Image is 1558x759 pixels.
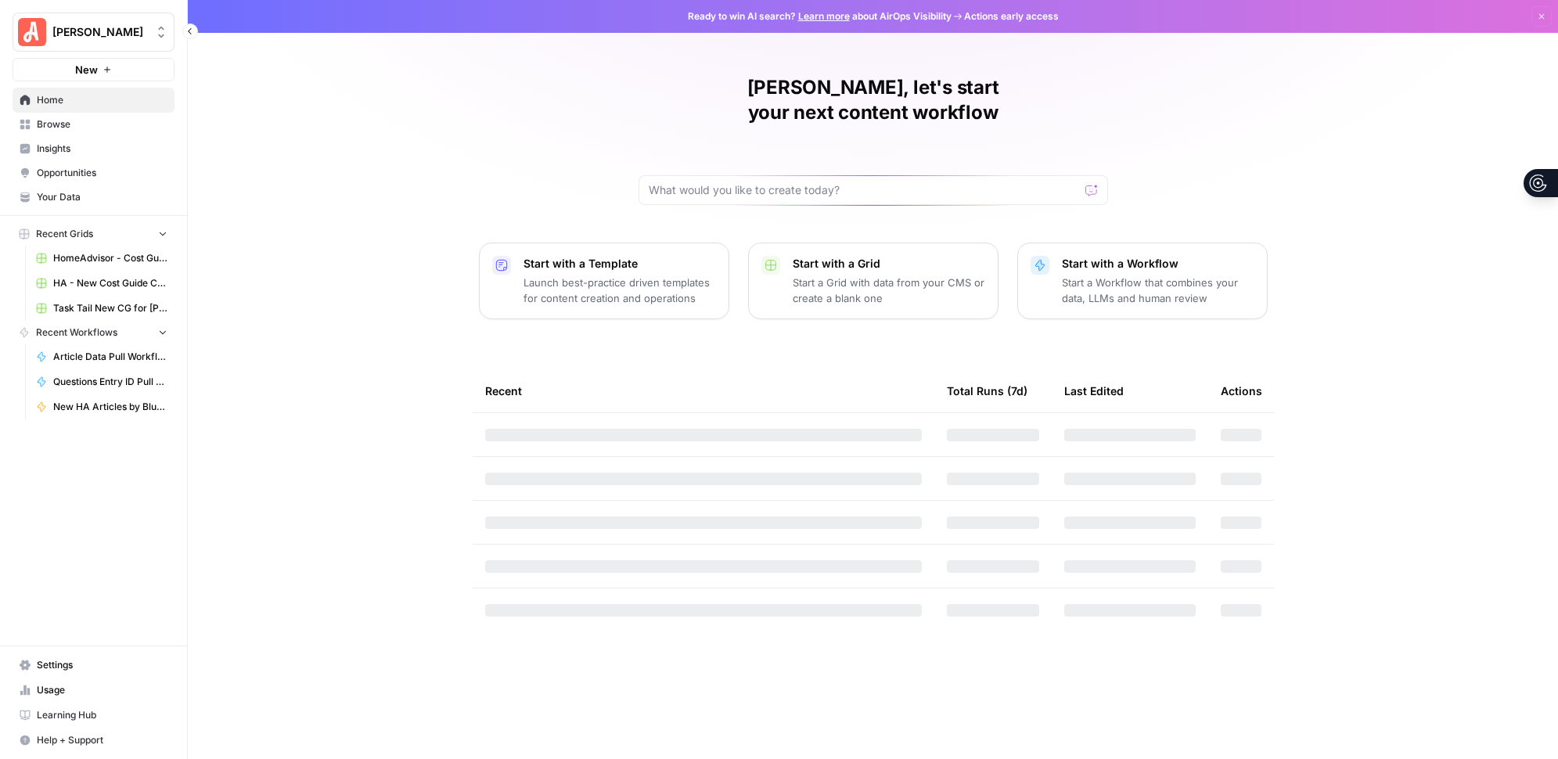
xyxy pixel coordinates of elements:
button: Workspace: Angi [13,13,175,52]
a: Learn more [798,10,850,22]
button: Start with a GridStart a Grid with data from your CMS or create a blank one [748,243,998,319]
button: Recent Grids [13,222,175,246]
span: Actions early access [964,9,1059,23]
span: Insights [37,142,167,156]
p: Start a Grid with data from your CMS or create a blank one [793,275,985,306]
span: Article Data Pull Workflow [53,350,167,364]
span: Usage [37,683,167,697]
p: Start a Workflow that combines your data, LLMs and human review [1062,275,1254,306]
p: Start with a Workflow [1062,256,1254,272]
a: Learning Hub [13,703,175,728]
a: Insights [13,136,175,161]
span: Questions Entry ID Pull Workflow [53,375,167,389]
p: Start with a Template [524,256,716,272]
div: Last Edited [1064,369,1124,412]
a: Task Tail New CG for [PERSON_NAME] Grid [29,296,175,321]
a: Your Data [13,185,175,210]
a: Browse [13,112,175,137]
span: New HA Articles by Blueprint [53,400,167,414]
a: Home [13,88,175,113]
input: What would you like to create today? [649,182,1079,198]
a: Settings [13,653,175,678]
span: Learning Hub [37,708,167,722]
span: Recent Grids [36,227,93,241]
div: Actions [1221,369,1262,412]
div: Total Runs (7d) [947,369,1027,412]
span: [PERSON_NAME] [52,24,147,40]
span: Browse [37,117,167,131]
span: HA - New Cost Guide Creation Grid [53,276,167,290]
button: Help + Support [13,728,175,753]
span: Home [37,93,167,107]
button: New [13,58,175,81]
a: New HA Articles by Blueprint [29,394,175,419]
span: Ready to win AI search? about AirOps Visibility [688,9,952,23]
a: Usage [13,678,175,703]
span: New [75,62,98,77]
span: Opportunities [37,166,167,180]
button: Start with a WorkflowStart a Workflow that combines your data, LLMs and human review [1017,243,1268,319]
span: Help + Support [37,733,167,747]
p: Start with a Grid [793,256,985,272]
img: Angi Logo [18,18,46,46]
a: HomeAdvisor - Cost Guide Updates [29,246,175,271]
button: Recent Workflows [13,321,175,344]
button: Start with a TemplateLaunch best-practice driven templates for content creation and operations [479,243,729,319]
a: Article Data Pull Workflow [29,344,175,369]
a: Questions Entry ID Pull Workflow [29,369,175,394]
span: Settings [37,658,167,672]
p: Launch best-practice driven templates for content creation and operations [524,275,716,306]
span: HomeAdvisor - Cost Guide Updates [53,251,167,265]
a: HA - New Cost Guide Creation Grid [29,271,175,296]
div: Recent [485,369,922,412]
span: Recent Workflows [36,326,117,340]
a: Opportunities [13,160,175,185]
h1: [PERSON_NAME], let's start your next content workflow [639,75,1108,125]
span: Your Data [37,190,167,204]
span: Task Tail New CG for [PERSON_NAME] Grid [53,301,167,315]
